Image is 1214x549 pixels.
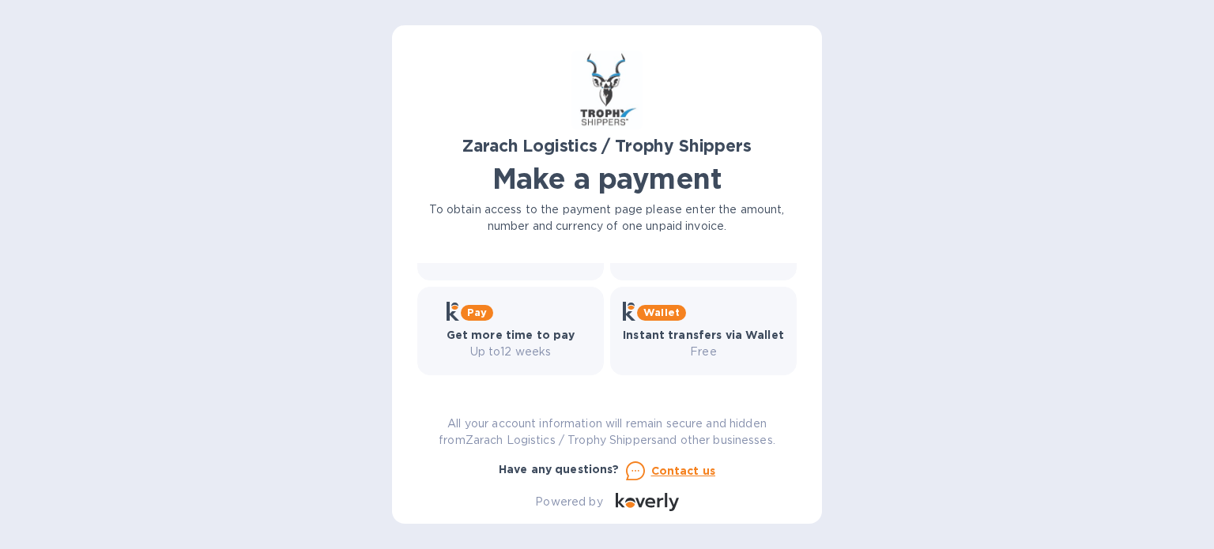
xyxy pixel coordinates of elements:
b: Have any questions? [499,463,620,476]
p: Free [623,344,784,360]
p: To obtain access to the payment page please enter the amount, number and currency of one unpaid i... [417,201,797,235]
u: Contact us [651,464,716,477]
b: Pay [467,306,487,318]
p: All your account information will remain secure and hidden from Zarach Logistics / Trophy Shipper... [417,416,797,449]
b: Instant transfers via Wallet [623,329,784,341]
b: Zarach Logistics / Trophy Shippers [462,136,751,156]
b: Get more time to pay [447,329,575,341]
p: Powered by [535,494,602,510]
h1: Make a payment [417,162,797,195]
b: Wallet [643,306,680,318]
p: Up to 12 weeks [447,344,575,360]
